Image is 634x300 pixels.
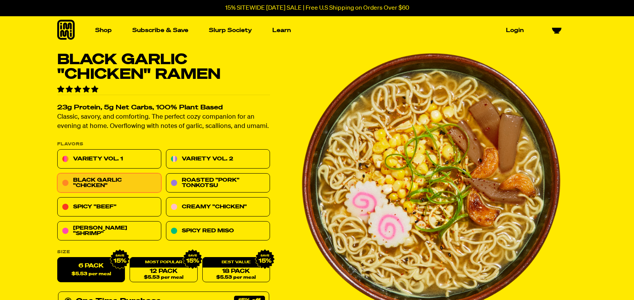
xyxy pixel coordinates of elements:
[57,113,270,131] p: Classic, savory, and comforting. The perfect cozy companion for an evening at home. Overflowing w...
[57,150,161,169] a: Variety Vol. 1
[92,16,527,44] nav: Main navigation
[144,275,183,280] span: $5.53 per meal
[166,174,270,193] a: Roasted "Pork" Tonkotsu
[182,249,202,269] img: IMG_9632.png
[57,86,100,93] span: 4.76 stars
[225,5,409,12] p: 15% SITEWIDE [DATE] SALE | Free U.S Shipping on Orders Over $60
[255,249,275,269] img: IMG_9632.png
[57,257,125,283] label: 6 Pack
[92,24,115,36] a: Shop
[206,24,255,36] a: Slurp Society
[130,257,197,283] a: 12 Pack$5.53 per meal
[202,257,270,283] a: 18 Pack$5.53 per meal
[57,174,161,193] a: Black Garlic "Chicken"
[166,150,270,169] a: Variety Vol. 2
[57,250,270,254] label: Size
[110,249,130,269] img: IMG_9632.png
[269,24,294,36] a: Learn
[166,222,270,241] a: Spicy Red Miso
[57,222,161,241] a: [PERSON_NAME] "Shrimp"
[57,105,270,111] h2: 23g Protein, 5g Net Carbs, 100% Plant Based
[503,24,527,36] a: Login
[57,53,270,82] h1: Black Garlic "Chicken" Ramen
[71,272,111,277] span: $5.53 per meal
[57,198,161,217] a: Spicy "Beef"
[216,275,256,280] span: $5.53 per meal
[166,198,270,217] a: Creamy "Chicken"
[57,142,270,147] p: Flavors
[129,24,191,36] a: Subscribe & Save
